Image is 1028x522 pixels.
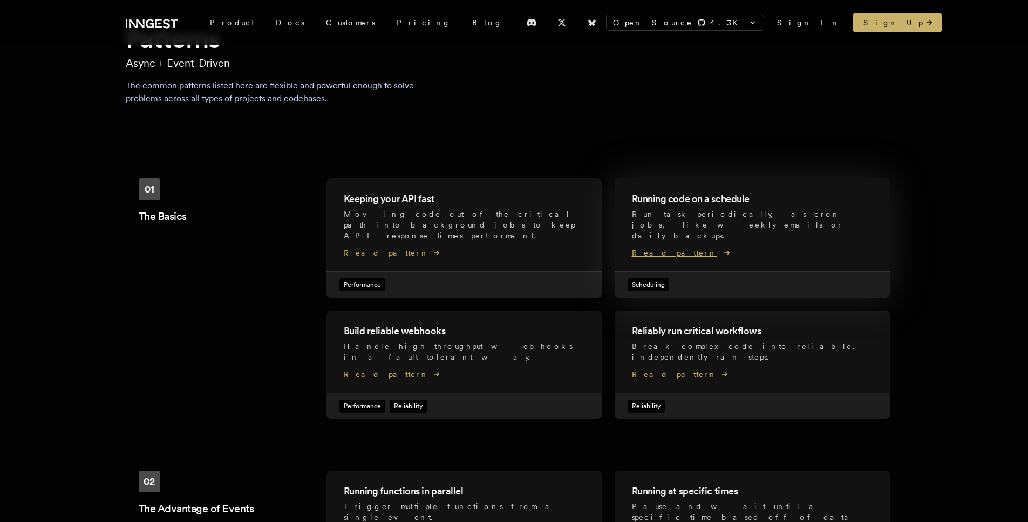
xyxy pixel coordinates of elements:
a: Build reliable webhooksHandle high throughput webhooks in a fault tolerant way.Read patternPerfor... [326,311,602,419]
span: Read pattern [344,248,584,258]
a: Sign Up [853,13,942,32]
p: Run task periodically, as cron jobs, like weekly emails or daily backups . [632,209,873,241]
span: Read pattern [632,369,873,380]
h2: Running functions in parallel [344,484,584,499]
span: Reliability [628,400,665,413]
h2: The Basics [139,209,326,224]
p: Async + Event-Driven [126,56,903,71]
a: Sign In [777,17,840,28]
span: Read pattern [632,248,873,258]
p: Handle high throughput webhooks in a fault tolerant way . [344,341,584,362]
div: Product [199,13,265,32]
h2: Running code on a schedule [632,191,873,207]
h2: Running at specific times [632,484,873,499]
span: Open Source [613,17,693,28]
p: Break complex code into reliable, independently ran steps . [632,341,873,362]
span: Performance [339,400,385,413]
a: Blog [461,13,513,32]
p: Moving code out of the critical path into background jobs to keep API response times performant . [344,209,584,241]
a: Reliably run critical workflowsBreak complex code into reliable, independently ran steps.Read pat... [615,311,890,419]
span: Scheduling [628,278,669,291]
span: Read pattern [344,369,584,380]
a: Keeping your API fastMoving code out of the critical path into background jobs to keep API respon... [326,178,602,298]
a: X [550,14,574,31]
a: Pricing [386,13,461,32]
h2: Keeping your API fast [344,191,584,207]
h2: Build reliable webhooks [344,324,584,339]
div: 02 [139,471,160,492]
div: 01 [139,178,160,200]
a: Running code on a scheduleRun task periodically, as cron jobs, like weekly emails or daily backup... [615,178,890,298]
a: Discord [520,14,543,31]
a: Bluesky [580,14,604,31]
span: Reliability [390,400,427,413]
h2: The Advantage of Events [139,501,326,516]
p: The common patterns listed here are flexible and powerful enough to solve problems across all typ... [126,79,437,105]
span: 4.3 K [710,17,744,28]
span: Performance [339,278,385,291]
a: Customers [315,13,386,32]
a: Docs [265,13,315,32]
h2: Reliably run critical workflows [632,324,873,339]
